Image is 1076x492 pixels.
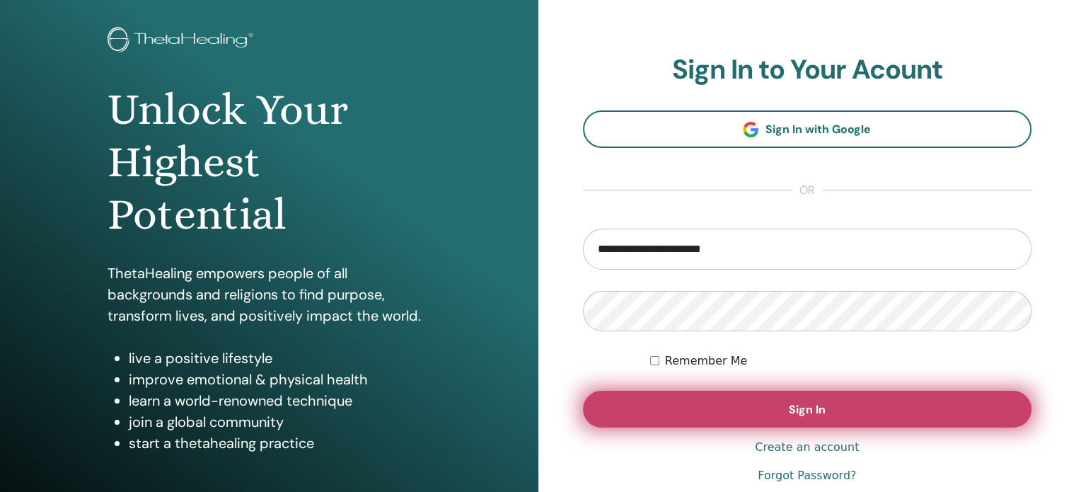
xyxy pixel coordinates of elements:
[755,439,859,456] a: Create an account
[129,390,431,411] li: learn a world-renowned technique
[129,411,431,433] li: join a global community
[665,353,748,370] label: Remember Me
[758,467,856,484] a: Forgot Password?
[583,110,1032,148] a: Sign In with Google
[108,263,431,326] p: ThetaHealing empowers people of all backgrounds and religions to find purpose, transform lives, a...
[765,122,871,137] span: Sign In with Google
[792,182,822,199] span: or
[789,402,826,417] span: Sign In
[129,369,431,390] li: improve emotional & physical health
[650,353,1031,370] div: Keep me authenticated indefinitely or until I manually logout
[583,391,1032,428] button: Sign In
[108,84,431,241] h1: Unlock Your Highest Potential
[583,54,1032,86] h2: Sign In to Your Acount
[129,348,431,369] li: live a positive lifestyle
[129,433,431,454] li: start a thetahealing practice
